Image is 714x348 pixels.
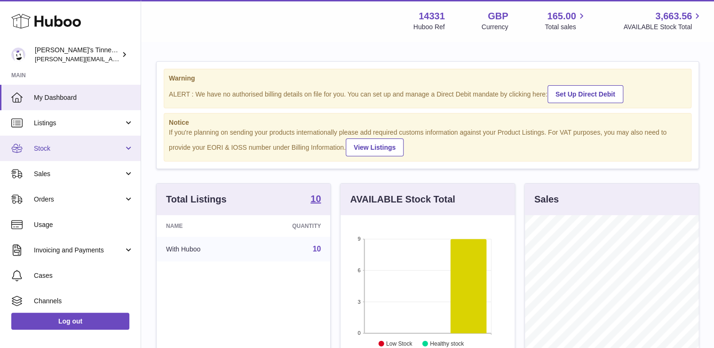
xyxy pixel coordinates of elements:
[248,215,331,237] th: Quantity
[34,119,124,128] span: Listings
[35,46,119,64] div: [PERSON_NAME]'s Tinned Fish Ltd
[34,93,134,102] span: My Dashboard
[169,74,686,83] strong: Warning
[11,48,25,62] img: peter.colbert@hubbo.com
[623,10,703,32] a: 3,663.56 AVAILABLE Stock Total
[547,10,576,23] span: 165.00
[482,23,508,32] div: Currency
[545,10,587,32] a: 165.00 Total sales
[35,55,239,63] span: [PERSON_NAME][EMAIL_ADDRESS][PERSON_NAME][DOMAIN_NAME]
[169,128,686,156] div: If you're planning on sending your products internationally please add required customs informati...
[419,10,445,23] strong: 14331
[169,84,686,103] div: ALERT : We have no authorised billing details on file for you. You can set up and manage a Direct...
[358,330,361,336] text: 0
[34,271,134,280] span: Cases
[488,10,508,23] strong: GBP
[346,138,404,156] a: View Listings
[358,299,361,305] text: 3
[157,237,248,261] td: With Huboo
[534,193,559,206] h3: Sales
[34,297,134,306] span: Channels
[545,23,587,32] span: Total sales
[310,194,321,205] a: 10
[430,340,464,347] text: Healthy stock
[34,195,124,204] span: Orders
[313,245,321,253] a: 10
[11,313,129,330] a: Log out
[413,23,445,32] div: Huboo Ref
[358,267,361,273] text: 6
[623,23,703,32] span: AVAILABLE Stock Total
[169,118,686,127] strong: Notice
[34,170,124,178] span: Sales
[310,194,321,203] strong: 10
[350,193,455,206] h3: AVAILABLE Stock Total
[157,215,248,237] th: Name
[166,193,227,206] h3: Total Listings
[358,236,361,242] text: 9
[34,220,134,229] span: Usage
[34,144,124,153] span: Stock
[34,246,124,255] span: Invoicing and Payments
[386,340,413,347] text: Low Stock
[655,10,692,23] span: 3,663.56
[547,85,623,103] a: Set Up Direct Debit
